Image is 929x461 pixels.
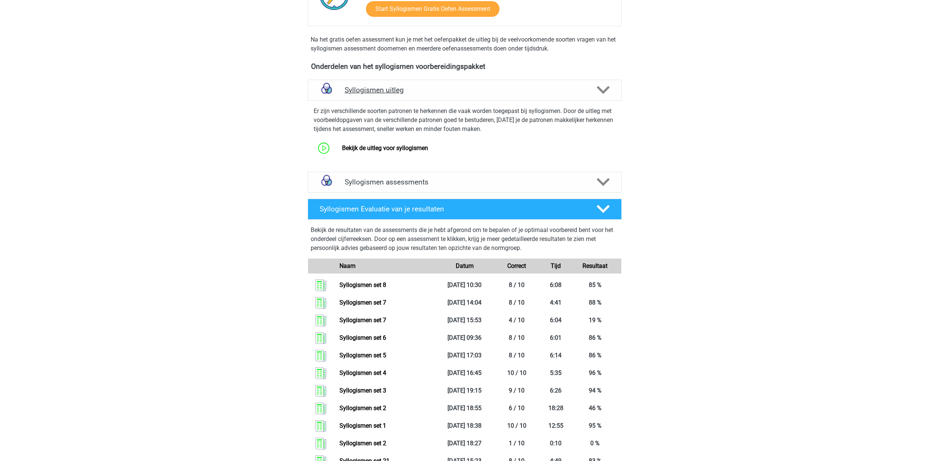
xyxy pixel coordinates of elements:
p: Bekijk de resultaten van de assessments die je hebt afgerond om te bepalen of je optimaal voorber... [311,226,619,253]
a: Syllogismen set 1 [339,422,386,429]
h4: Syllogismen Evaluatie van je resultaten [320,205,585,213]
div: Resultaat [569,262,621,271]
div: Tijd [543,262,569,271]
div: Datum [439,262,491,271]
div: Na het gratis oefen assessment kun je met het oefenpakket de uitleg bij de veelvoorkomende soorte... [308,35,622,53]
h4: Syllogismen assessments [345,178,585,186]
img: syllogismen uitleg [317,80,336,100]
h4: Onderdelen van het syllogismen voorbereidingspakket [311,62,618,71]
a: Syllogismen set 6 [339,334,386,341]
a: Syllogismen Evaluatie van je resultaten [305,199,625,220]
a: Syllogismen set 2 [339,440,386,447]
a: Syllogismen set 2 [339,404,386,412]
a: uitleg Syllogismen uitleg [305,80,625,101]
img: syllogismen assessments [317,173,336,192]
h4: Syllogismen uitleg [345,86,585,94]
p: Er zijn verschillende soorten patronen te herkennen die vaak worden toegepast bij syllogismen. Do... [314,107,616,134]
a: Syllogismen set 7 [339,299,386,306]
a: Syllogismen set 3 [339,387,386,394]
a: assessments Syllogismen assessments [305,172,625,193]
div: Correct [490,262,543,271]
a: Syllogismen set 7 [339,317,386,324]
a: Syllogismen set 8 [339,281,386,288]
div: Naam [334,262,438,271]
a: Bekijk de uitleg voor syllogismen [342,144,428,152]
a: Syllogismen set 4 [339,369,386,376]
a: Start Syllogismen Gratis Oefen Assessment [366,1,499,17]
a: Syllogismen set 5 [339,352,386,359]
